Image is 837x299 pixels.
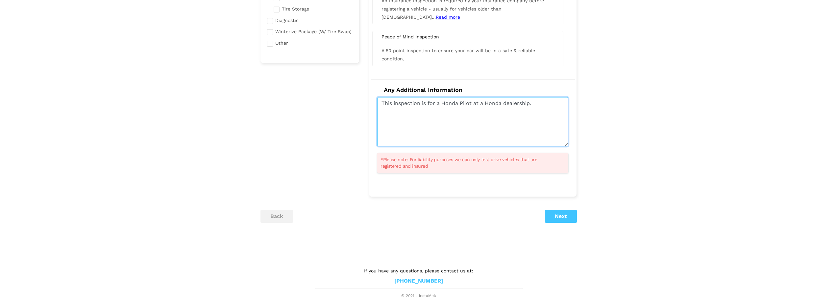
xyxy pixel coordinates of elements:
[436,14,460,20] span: Read more
[377,34,559,40] div: Peace of Mind Inspection
[545,210,577,223] button: Next
[382,48,535,61] span: A 50 point inspection to ensure your car will be in a safe & reliable condition.
[394,278,443,285] a: [PHONE_NUMBER]
[315,293,522,299] span: © 2021 - instaMek
[260,210,293,223] button: back
[315,267,522,274] p: If you have any questions, please contact us at:
[381,156,557,169] span: *Please note: For liability purposes we can only test drive vehicles that are registered and insured
[377,86,568,94] h4: Any Additional Information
